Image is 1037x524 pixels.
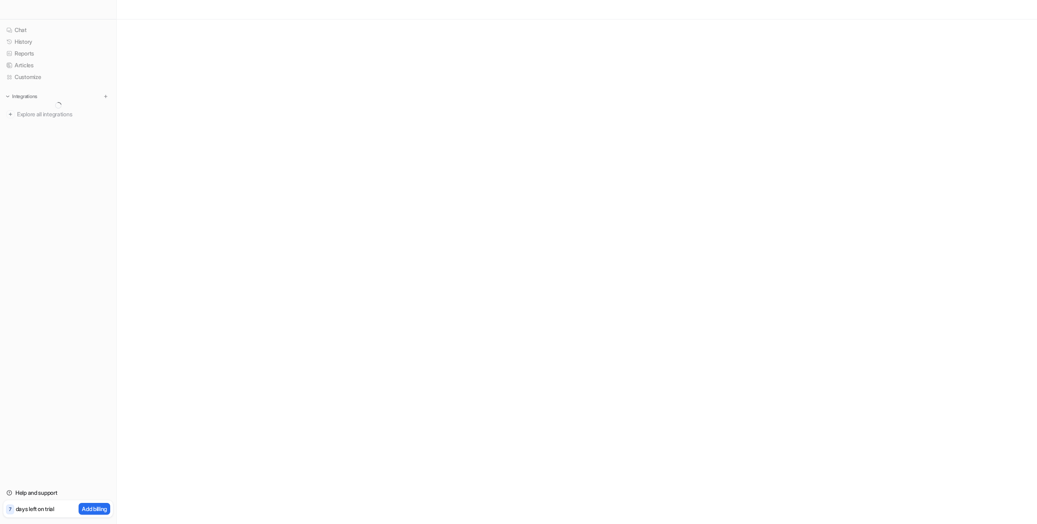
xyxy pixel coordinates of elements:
[9,506,11,513] p: 7
[3,71,113,83] a: Customize
[16,505,54,513] p: days left on trial
[3,487,113,498] a: Help and support
[5,94,11,99] img: expand menu
[3,48,113,59] a: Reports
[3,109,113,120] a: Explore all integrations
[3,24,113,36] a: Chat
[17,108,110,121] span: Explore all integrations
[82,505,107,513] p: Add billing
[79,503,110,515] button: Add billing
[3,60,113,71] a: Articles
[12,93,37,100] p: Integrations
[103,94,109,99] img: menu_add.svg
[3,92,40,101] button: Integrations
[6,110,15,118] img: explore all integrations
[3,36,113,47] a: History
